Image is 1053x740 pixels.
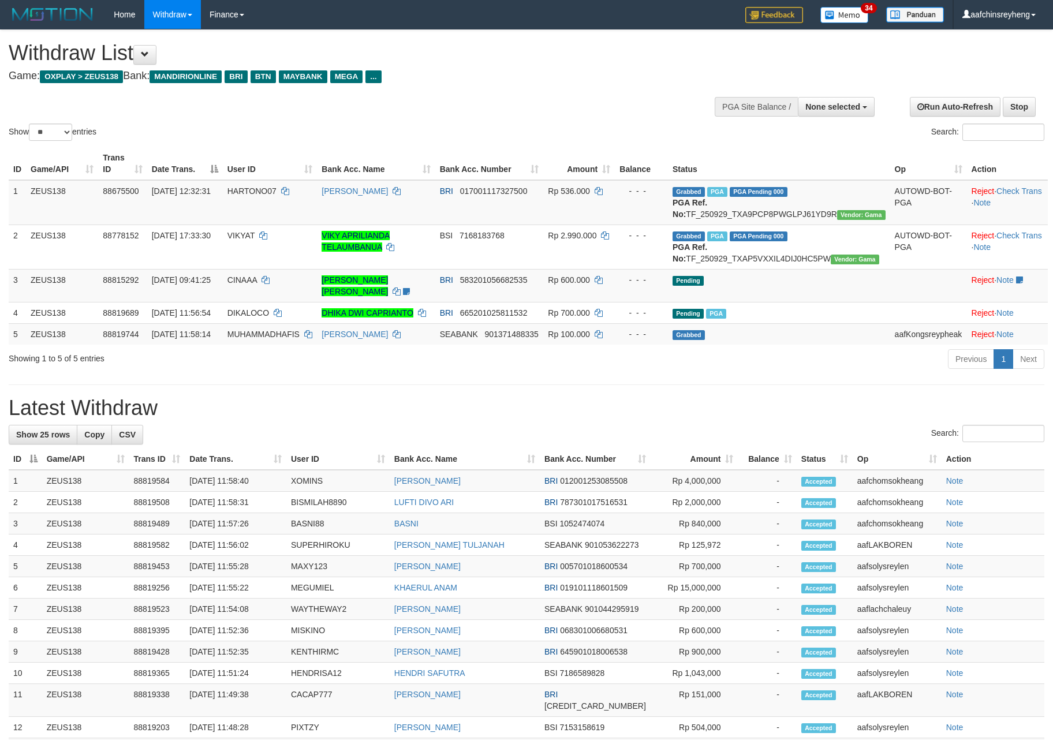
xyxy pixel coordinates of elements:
[886,7,944,23] img: panduan.png
[9,42,690,65] h1: Withdraw List
[853,492,942,513] td: aafchomsokheang
[42,470,129,492] td: ZEUS138
[103,330,139,339] span: 88819744
[853,513,942,535] td: aafchomsokheang
[797,449,853,470] th: Status: activate to sort column ascending
[152,186,211,196] span: [DATE] 12:32:31
[129,684,185,717] td: 88819338
[801,626,836,636] span: Accepted
[394,723,461,732] a: [PERSON_NAME]
[286,717,390,738] td: PIXTZY
[801,690,836,700] span: Accepted
[185,663,286,684] td: [DATE] 11:51:24
[9,684,42,717] td: 11
[286,513,390,535] td: BASNI88
[42,556,129,577] td: ZEUS138
[103,186,139,196] span: 88675500
[651,556,738,577] td: Rp 700,000
[9,599,42,620] td: 7
[9,323,26,345] td: 5
[853,599,942,620] td: aaflachchaleuy
[651,492,738,513] td: Rp 2,000,000
[9,556,42,577] td: 5
[544,583,558,592] span: BRI
[440,186,453,196] span: BRI
[227,231,255,240] span: VIKYAT
[225,70,247,83] span: BRI
[831,255,879,264] span: Vendor URL: https://trx31.1velocity.biz
[946,668,964,678] a: Note
[559,668,604,678] span: Copy 7186589828 to clipboard
[996,308,1014,317] a: Note
[548,231,596,240] span: Rp 2.990.000
[853,684,942,717] td: aafLAKBOREN
[738,513,796,535] td: -
[853,577,942,599] td: aafsolysreylen
[42,684,129,717] td: ZEUS138
[853,470,942,492] td: aafchomsokheang
[394,562,461,571] a: [PERSON_NAME]
[651,717,738,738] td: Rp 504,000
[365,70,381,83] span: ...
[286,684,390,717] td: CACAP777
[668,225,890,269] td: TF_250929_TXAP5VXXIL4DIJ0HC5PW
[9,717,42,738] td: 12
[394,604,461,614] a: [PERSON_NAME]
[440,231,453,240] span: BSI
[560,562,628,571] span: Copy 005701018600534 to clipboard
[286,577,390,599] td: MEGUMIEL
[460,308,528,317] span: Copy 665201025811532 to clipboard
[668,180,890,225] td: TF_250929_TXA9PCP8PWGLPJ61YD9R
[84,430,104,439] span: Copy
[853,663,942,684] td: aafsolysreylen
[738,599,796,620] td: -
[967,147,1048,180] th: Action
[673,231,705,241] span: Grabbed
[619,274,663,286] div: - - -
[585,540,638,550] span: Copy 901053622273 to clipboard
[9,70,690,82] h4: Game: Bank:
[996,186,1042,196] a: Check Trans
[129,599,185,620] td: 88819523
[544,626,558,635] span: BRI
[967,225,1048,269] td: · ·
[1003,97,1036,117] a: Stop
[129,641,185,663] td: 88819428
[946,583,964,592] a: Note
[948,349,994,369] a: Previous
[853,556,942,577] td: aafsolysreylen
[111,425,143,444] a: CSV
[972,330,995,339] a: Reject
[540,449,651,470] th: Bank Acc. Number: activate to sort column ascending
[544,540,582,550] span: SEABANK
[152,308,211,317] span: [DATE] 11:56:54
[322,275,388,296] a: [PERSON_NAME] [PERSON_NAME]
[560,476,628,485] span: Copy 012001253085508 to clipboard
[322,231,390,252] a: VIKY APRILIANDA TELAUMBANUA
[544,690,558,699] span: BRI
[798,97,875,117] button: None selected
[42,513,129,535] td: ZEUS138
[129,556,185,577] td: 88819453
[673,276,704,286] span: Pending
[440,275,453,285] span: BRI
[286,449,390,470] th: User ID: activate to sort column ascending
[286,641,390,663] td: KENTHIRMC
[651,599,738,620] td: Rp 200,000
[147,147,223,180] th: Date Trans.: activate to sort column descending
[801,669,836,679] span: Accepted
[394,519,419,528] a: BASNI
[544,647,558,656] span: BRI
[227,275,257,285] span: CINAAA
[820,7,869,23] img: Button%20Memo.svg
[9,620,42,641] td: 8
[707,231,727,241] span: Marked by aafchomsokheang
[801,648,836,657] span: Accepted
[615,147,668,180] th: Balance
[673,187,705,197] span: Grabbed
[805,102,860,111] span: None selected
[40,70,123,83] span: OXPLAY > ZEUS138
[544,604,582,614] span: SEABANK
[103,231,139,240] span: 88778152
[801,605,836,615] span: Accepted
